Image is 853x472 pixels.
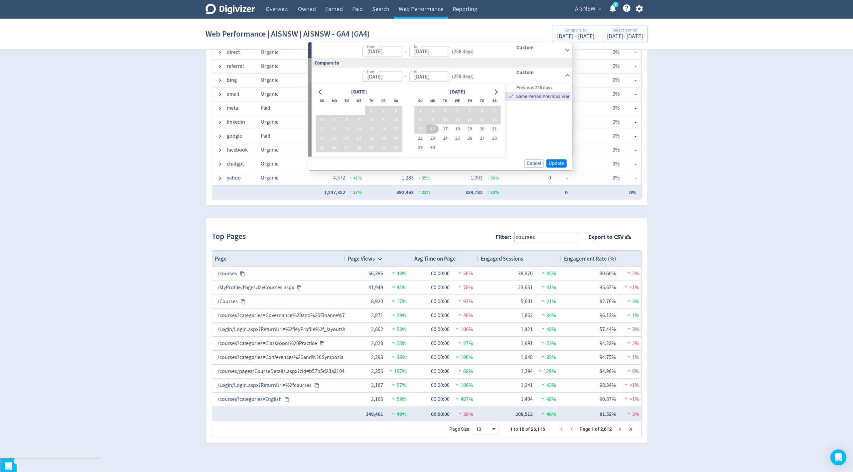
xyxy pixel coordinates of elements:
[390,270,406,277] span: 43%
[217,281,340,294] div: /MyProfile/Pages/MyCourses.aspx
[449,73,474,80] div: ( 259 days )
[565,189,568,196] span: 0
[366,323,383,336] div: 2,862
[227,144,248,157] span: facebook
[422,189,430,195] span: 21 %
[390,354,397,359] img: positive-performance.svg
[390,354,406,361] span: 36%
[402,73,409,80] div: -
[431,267,450,280] div: 00:00:00
[328,96,341,106] th: Monday
[613,161,620,167] span: 0%
[227,158,244,171] span: chatgpt
[457,340,473,347] span: 27%
[613,105,620,111] span: 0%
[390,284,397,289] img: positive-performance.svg
[227,130,242,143] span: google
[540,354,546,359] img: positive-performance.svg
[487,189,490,195] span: ↑
[217,337,340,350] div: /courses?categories=Classroom%20Practice
[427,115,439,124] button: 9
[353,96,365,106] th: Wednesday
[377,96,390,106] th: Friday
[516,267,533,280] div: 38,970
[516,351,533,364] div: 1,948
[613,63,620,69] span: 0%
[540,340,556,347] span: 23%
[540,411,546,416] img: positive-performance.svg
[431,309,450,322] div: 00:00:00
[620,46,636,59] span: -
[350,175,352,181] span: ↑
[377,106,390,115] button: 2
[377,134,390,143] button: 23
[414,96,426,106] th: Sunday
[390,382,397,387] img: positive-performance.svg
[431,323,450,336] div: 00:00:00
[515,93,571,100] span: Same Period Previous Year
[390,326,397,331] img: positive-performance.svg
[427,96,439,106] th: Monday
[227,172,241,184] span: yahoo
[439,115,451,124] button: 10
[418,189,421,195] span: ↑
[454,382,461,387] img: positive-performance.svg
[476,96,488,106] th: Friday
[540,326,556,333] span: 48%
[390,340,397,345] img: positive-performance.svg
[546,159,567,168] button: Update
[316,134,328,143] button: 18
[312,83,572,157] div: from-to(259 days)Custom
[487,175,490,181] span: ↑
[390,340,406,347] span: 23%
[261,161,278,167] span: Organic
[353,189,362,195] span: 27 %
[613,77,620,83] span: 0%
[457,368,463,373] img: positive-performance.svg
[341,134,353,143] button: 20
[316,87,325,96] button: Go to previous month
[457,270,473,277] span: 50%
[439,134,451,143] button: 24
[626,312,632,317] img: positive-performance.svg
[366,351,383,364] div: 2,393
[575,4,595,14] span: AISNSW
[377,115,390,124] button: 9
[227,46,240,59] span: direct
[599,267,616,280] div: 90.60%
[626,340,632,345] img: negative-performance.svg
[353,134,365,143] button: 21
[516,44,562,52] h6: Custom
[549,161,564,166] span: Update
[505,83,571,101] nav: presets
[607,28,643,34] div: Select period
[626,340,639,347] span: 2%
[473,424,499,434] div: Page Size
[465,189,483,196] span: 339,782
[390,106,402,115] button: 3
[457,312,473,319] span: 40%
[476,124,488,134] button: 20
[390,298,406,305] span: 17%
[414,143,426,152] button: 29
[620,158,636,171] span: -
[457,284,473,291] span: 78%
[431,295,450,308] div: 00:00:00
[350,189,352,195] span: ↑
[557,28,594,34] div: Compare to
[366,295,383,308] div: 8,920
[341,115,353,124] button: 6
[390,312,406,319] span: 29%
[548,175,551,181] span: 0
[626,326,639,333] span: 3%
[431,337,450,350] div: 00:00:00
[227,116,245,129] span: linkedin
[390,298,397,303] img: positive-performance.svg
[620,74,636,87] span: -
[457,284,463,289] img: negative-performance.svg
[227,60,244,73] span: referral
[215,255,227,262] span: Page
[613,49,620,56] span: 0%
[333,175,345,181] span: 4,372
[427,134,439,143] button: 23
